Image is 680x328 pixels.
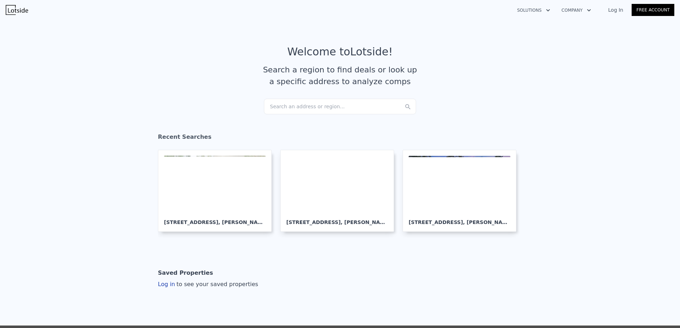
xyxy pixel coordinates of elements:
span: to see your saved properties [175,281,258,288]
div: [STREET_ADDRESS] , [PERSON_NAME][GEOGRAPHIC_DATA] [164,213,266,226]
button: Solutions [511,4,556,17]
div: Log in [158,280,258,289]
img: Lotside [6,5,28,15]
a: [STREET_ADDRESS], [PERSON_NAME][GEOGRAPHIC_DATA] [280,150,400,232]
button: Company [556,4,597,17]
div: [STREET_ADDRESS] , [PERSON_NAME][GEOGRAPHIC_DATA] [409,213,510,226]
div: Search a region to find deals or look up a specific address to analyze comps [260,64,420,87]
a: Log In [600,6,632,13]
a: Free Account [632,4,674,16]
div: Welcome to Lotside ! [287,45,393,58]
a: [STREET_ADDRESS], [PERSON_NAME][GEOGRAPHIC_DATA] [403,150,522,232]
a: [STREET_ADDRESS], [PERSON_NAME][GEOGRAPHIC_DATA] [158,150,277,232]
div: Saved Properties [158,266,213,280]
div: [STREET_ADDRESS] , [PERSON_NAME][GEOGRAPHIC_DATA] [286,213,388,226]
div: Recent Searches [158,127,522,150]
div: Search an address or region... [264,99,416,114]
